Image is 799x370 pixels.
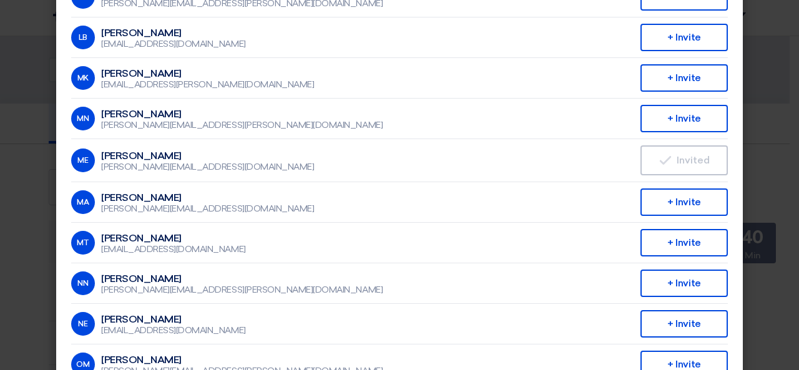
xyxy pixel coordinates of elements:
div: [PERSON_NAME] [101,109,383,120]
div: + Invite [640,270,728,297]
div: MA [71,190,95,214]
div: ME [71,148,95,172]
div: + Invite [640,310,728,338]
div: [PERSON_NAME] [101,233,246,244]
div: [PERSON_NAME] [101,68,314,79]
div: MT [71,231,95,255]
div: [PERSON_NAME] [101,314,246,325]
div: LB [71,26,95,49]
div: [PERSON_NAME] [101,27,246,39]
div: [EMAIL_ADDRESS][DOMAIN_NAME] [101,244,246,255]
div: [PERSON_NAME][EMAIL_ADDRESS][PERSON_NAME][DOMAIN_NAME] [101,120,383,131]
button: Invited [640,145,728,175]
div: MN [71,107,95,130]
div: MK [71,66,95,90]
div: NN [71,271,95,295]
div: [PERSON_NAME][EMAIL_ADDRESS][DOMAIN_NAME] [101,162,314,173]
div: [EMAIL_ADDRESS][DOMAIN_NAME] [101,325,246,336]
div: [PERSON_NAME][EMAIL_ADDRESS][PERSON_NAME][DOMAIN_NAME] [101,285,383,296]
div: [PERSON_NAME][EMAIL_ADDRESS][DOMAIN_NAME] [101,203,314,215]
div: [EMAIL_ADDRESS][DOMAIN_NAME] [101,39,246,50]
div: [PERSON_NAME] [101,150,314,162]
div: [EMAIL_ADDRESS][PERSON_NAME][DOMAIN_NAME] [101,79,314,90]
div: + Invite [640,64,728,92]
div: [PERSON_NAME] [101,354,383,366]
div: + Invite [640,24,728,51]
div: [PERSON_NAME] [101,192,314,203]
div: + Invite [640,229,728,256]
div: [PERSON_NAME] [101,273,383,285]
div: + Invite [640,188,728,216]
span: Invited [677,155,710,165]
div: NE [71,312,95,336]
div: + Invite [640,105,728,132]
